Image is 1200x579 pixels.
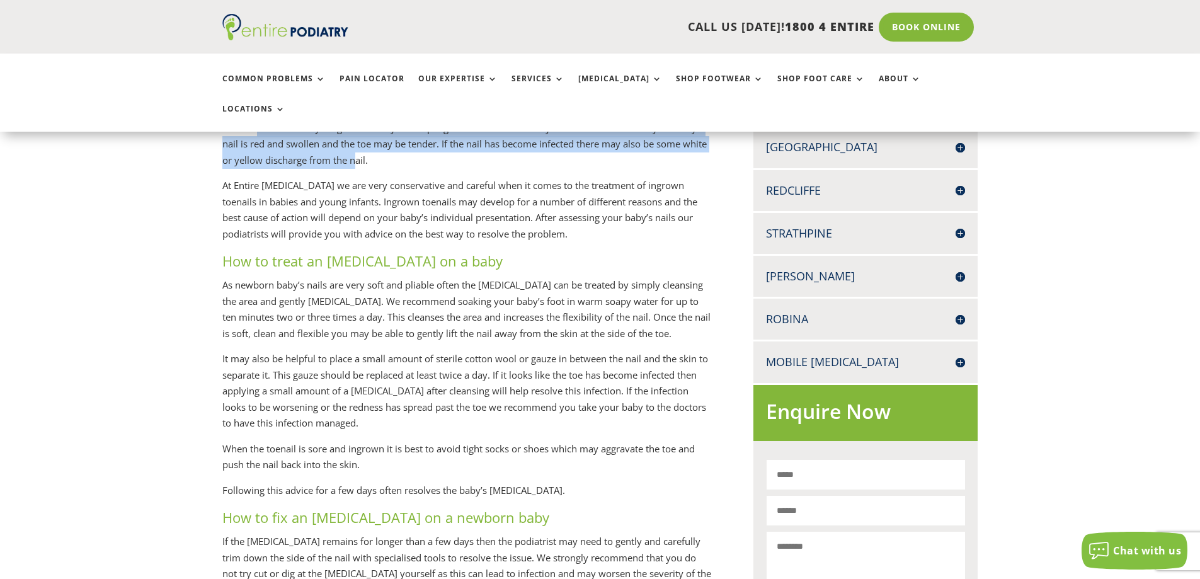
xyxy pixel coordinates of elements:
[766,354,965,370] h4: Mobile [MEDICAL_DATA]
[777,74,865,101] a: Shop Foot Care
[222,508,712,534] h3: How to fix an [MEDICAL_DATA] on a newborn baby
[222,251,712,277] h3: How to treat an [MEDICAL_DATA] on a baby
[879,74,921,101] a: About
[418,74,498,101] a: Our Expertise
[766,226,965,241] h4: Strathpine
[766,398,965,432] h2: Enquire Now
[222,14,348,40] img: logo (1)
[676,74,763,101] a: Shop Footwear
[766,139,965,155] h4: [GEOGRAPHIC_DATA]
[340,74,404,101] a: Pain Locator
[222,30,348,43] a: Entire Podiatry
[785,19,874,34] span: 1800 4 ENTIRE
[1113,544,1181,558] span: Chat with us
[766,311,965,327] h4: Robina
[879,13,974,42] a: Book Online
[222,483,712,508] p: Following this advice for a few days often resolves the baby’s [MEDICAL_DATA].
[397,19,874,35] p: CALL US [DATE]!
[766,268,965,284] h4: [PERSON_NAME]
[1082,532,1187,570] button: Chat with us
[222,441,712,483] p: When the toenail is sore and ingrown it is best to avoid tight socks or shoes which may aggravate...
[578,74,662,101] a: [MEDICAL_DATA]
[222,277,712,351] p: As newborn baby’s nails are very soft and pliable often the [MEDICAL_DATA] can be treated by simp...
[222,105,285,132] a: Locations
[222,74,326,101] a: Common Problems
[766,183,965,198] h4: Redcliffe
[222,120,712,178] p: Newborn babies and young infants may develop ingrown toenails. You may notice the skin around you...
[511,74,564,101] a: Services
[222,351,712,441] p: It may also be helpful to place a small amount of sterile cotton wool or gauze in between the nai...
[222,178,712,251] p: At Entire [MEDICAL_DATA] we are very conservative and careful when it comes to the treatment of i...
